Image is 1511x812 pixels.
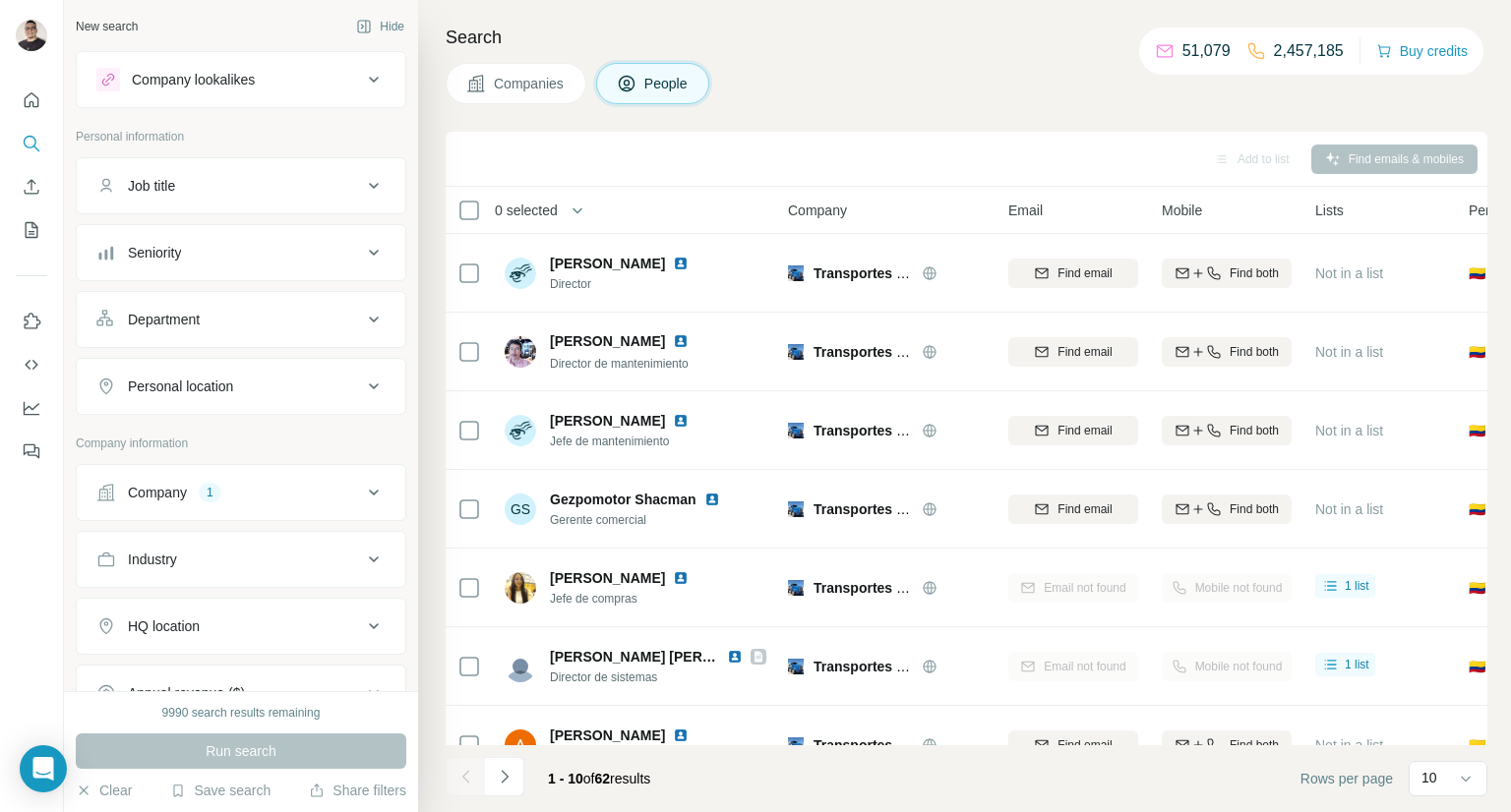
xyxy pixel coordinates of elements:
button: Find email [1008,730,1138,760]
img: Logo of Transportes Iceberg de Colombia [788,423,804,438]
div: Open Intercom Messenger [20,745,67,792]
button: HQ location [77,603,405,650]
span: Find email [1058,422,1112,439]
span: Transportes Iceberg de [GEOGRAPHIC_DATA] [814,265,1117,281]
img: LinkedIn logo [673,256,689,271]
span: [PERSON_NAME] [550,333,665,349]
button: Find email [1008,337,1138,367]
button: Annual revenue ($) [77,669,405,717]
span: Find both [1230,422,1279,439]
span: Find both [1230,736,1279,754]
span: 0 selected [495,201,558,220]
span: Find both [1230,343,1279,361]
button: Dashboard [16,390,47,426]
img: LinkedIn logo [673,413,689,429]
img: Avatar [16,20,47,51]
div: New search [76,18,138,35]
button: Personal location [77,363,405,410]
h4: Search [446,24,1487,51]
div: Industry [128,550,177,569]
img: Avatar [505,651,536,682]
button: Find both [1162,337,1292,367]
span: Not in a list [1315,501,1383,517]
span: Find both [1230,500,1279,518]
button: Use Surfe API [16,347,47,382]
img: Logo of Transportes Iceberg de Colombia [788,344,804,360]
button: Find both [1162,730,1292,760]
div: Annual revenue ($) [128,683,245,703]
button: Hide [342,12,418,41]
span: Find email [1058,736,1112,754]
button: Quick start [16,83,47,118]
span: 🇨🇴 [1469,578,1485,598]
p: Personal information [76,128,406,145]
span: Director [550,275,712,293]
span: Find email [1058,264,1112,282]
span: Transportes Iceberg de [GEOGRAPHIC_DATA] [814,659,1117,674]
img: Avatar [505,258,536,289]
img: LinkedIn logo [727,649,743,665]
span: People [644,74,690,93]
button: Enrich CSV [16,169,47,204]
button: Buy credits [1376,37,1468,65]
span: [PERSON_NAME] [550,411,665,431]
button: Feedback [16,434,47,469]
button: My lists [16,212,47,248]
button: Navigate to next page [485,757,524,796]
button: Clear [76,781,132,800]
div: Department [128,310,200,329]
span: Transportes Iceberg de [GEOGRAPHIC_DATA] [814,344,1117,360]
span: 🇨🇴 [1469,499,1485,519]
img: LinkedIn logo [704,492,720,507]
span: 🇨🇴 [1469,263,1485,283]
div: GS [505,493,536,525]
img: Logo of Transportes Iceberg de Colombia [788,659,804,674]
button: Share filters [309,781,406,800]
button: Find email [1008,416,1138,445]
div: Company [128,483,187,502]
span: Gezpomotor Shacman [550,490,696,509]
span: Mobile [1162,201,1202,220]
button: Find email [1008,259,1138,288]
span: Email [1008,201,1043,220]
button: Job title [77,162,405,209]
span: results [548,771,650,786]
img: Logo of Transportes Iceberg de Colombia [788,265,804,281]
span: Lists [1315,201,1344,220]
span: [PERSON_NAME] [550,570,665,586]
div: Company lookalikes [132,70,255,89]
img: Avatar [505,336,536,368]
span: 1 list [1345,656,1369,673]
span: Find both [1230,264,1279,282]
span: [PERSON_NAME] [550,727,665,743]
span: Jefe de mantenimiento [550,433,712,450]
div: 1 [199,484,221,501]
span: [PERSON_NAME] [550,256,665,271]
span: Not in a list [1315,737,1383,753]
span: of [583,771,595,786]
span: Jefe de compras [550,590,712,608]
span: Rows per page [1300,769,1393,788]
span: 🇨🇴 [1469,735,1485,755]
img: LinkedIn logo [673,333,689,349]
span: Transportes Iceberg de [GEOGRAPHIC_DATA] [814,501,1117,517]
button: Use Surfe on LinkedIn [16,304,47,339]
button: Find both [1162,259,1292,288]
p: 2,457,185 [1274,39,1344,63]
img: LinkedIn logo [673,570,689,586]
button: Find both [1162,494,1292,524]
span: 1 - 10 [548,771,583,786]
span: Find email [1058,500,1112,518]
span: 62 [595,771,611,786]
span: 🇨🇴 [1469,421,1485,440]
p: 51,079 [1182,39,1231,63]
img: LinkedIn logo [673,727,689,743]
div: Seniority [128,243,181,262]
img: Logo of Transportes Iceberg de Colombia [788,501,804,517]
span: 🇨🇴 [1469,657,1485,676]
span: Transportes Iceberg de [GEOGRAPHIC_DATA] [814,423,1117,438]
div: Job title [128,176,175,196]
img: Avatar [505,415,536,446]
button: Find both [1162,416,1292,445]
span: Not in a list [1315,344,1383,360]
